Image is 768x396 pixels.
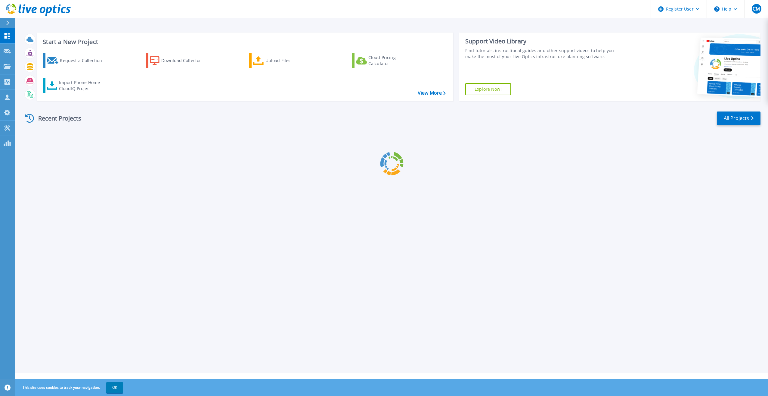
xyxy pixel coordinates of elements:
[43,53,110,68] a: Request a Collection
[465,48,621,60] div: Find tutorials, instructional guides and other support videos to help you make the most of your L...
[60,55,108,67] div: Request a Collection
[59,80,106,92] div: Import Phone Home CloudIQ Project
[418,90,446,96] a: View More
[43,39,445,45] h3: Start a New Project
[753,6,760,11] span: CM
[717,112,760,125] a: All Projects
[368,55,417,67] div: Cloud Pricing Calculator
[465,83,511,95] a: Explore Now!
[249,53,316,68] a: Upload Files
[146,53,213,68] a: Download Collector
[352,53,419,68] a: Cloud Pricing Calculator
[265,55,314,67] div: Upload Files
[23,111,89,126] div: Recent Projects
[17,382,123,393] span: This site uses cookies to track your navigation.
[465,37,621,45] div: Support Video Library
[161,55,209,67] div: Download Collector
[106,382,123,393] button: OK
